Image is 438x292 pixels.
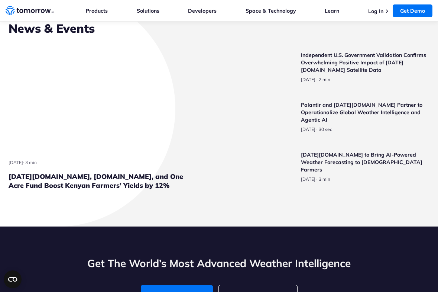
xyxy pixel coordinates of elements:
h3: Palantir and [DATE][DOMAIN_NAME] Partner to Operationalize Global Weather Intelligence and Agenti... [301,101,430,123]
span: · [23,160,24,165]
span: · [317,176,318,182]
a: Solutions [137,7,159,14]
a: Home link [6,5,54,16]
h3: [DATE][DOMAIN_NAME], [DOMAIN_NAME], and One Acre Fund Boost Kenyan Farmers’ Yields by 12% [9,172,188,190]
span: Estimated reading time [319,176,330,182]
span: Estimated reading time [319,126,332,132]
span: publish date [301,176,315,182]
span: publish date [301,77,315,82]
a: Space & Technology [246,7,296,14]
a: Developers [188,7,217,14]
span: Estimated reading time [25,160,37,165]
h2: News & Events [9,20,430,36]
span: · [317,126,318,132]
span: publish date [9,160,23,165]
a: Read Palantir and Tomorrow.io Partner to Operationalize Global Weather Intelligence and Agentic AI [252,101,430,142]
a: Read Independent U.S. Government Validation Confirms Overwhelming Positive Impact of Tomorrow.io ... [252,51,430,92]
a: Get Demo [393,4,432,17]
h3: [DATE][DOMAIN_NAME] to Bring AI-Powered Weather Forecasting to [DEMOGRAPHIC_DATA] Farmers [301,151,430,173]
span: Estimated reading time [319,77,330,82]
span: publish date [301,126,315,132]
h2: Get The World’s Most Advanced Weather Intelligence [12,256,426,270]
a: Read Tomorrow.io to Bring AI-Powered Weather Forecasting to Filipino Farmers [252,151,430,192]
a: Read Tomorrow.io, TomorrowNow.org, and One Acre Fund Boost Kenyan Farmers’ Yields by 12% [9,51,188,190]
a: Log In [368,8,383,15]
h3: Independent U.S. Government Validation Confirms Overwhelming Positive Impact of [DATE][DOMAIN_NAM... [301,51,430,74]
a: Learn [325,7,339,14]
span: · [317,77,318,83]
button: Open CMP widget [4,270,22,288]
a: Products [86,7,108,14]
